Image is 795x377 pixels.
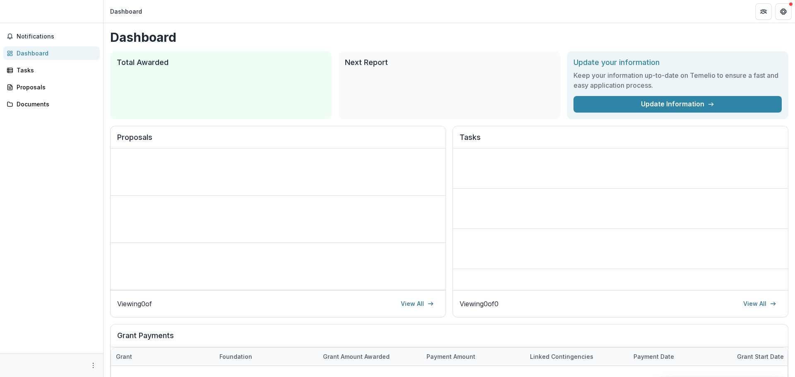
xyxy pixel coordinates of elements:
div: Proposals [17,83,93,91]
div: Dashboard [110,7,142,16]
h2: Grant Payments [117,331,781,347]
a: Proposals [3,80,100,94]
h2: Total Awarded [117,58,325,67]
button: More [88,360,98,370]
nav: breadcrumb [107,5,145,17]
a: Tasks [3,63,100,77]
p: Viewing 0 of 0 [460,299,499,309]
a: Update Information [573,96,782,113]
p: Viewing 0 of [117,299,152,309]
span: Notifications [17,33,96,40]
h3: Keep your information up-to-date on Temelio to ensure a fast and easy application process. [573,70,782,90]
button: Partners [755,3,772,20]
div: Documents [17,100,93,108]
h1: Dashboard [110,30,788,45]
a: Documents [3,97,100,111]
button: Get Help [775,3,792,20]
h2: Tasks [460,133,781,149]
button: Notifications [3,30,100,43]
a: Dashboard [3,46,100,60]
div: Dashboard [17,49,93,58]
h2: Next Report [345,58,553,67]
h2: Update your information [573,58,782,67]
a: View All [396,297,439,310]
div: Tasks [17,66,93,74]
h2: Proposals [117,133,439,149]
a: View All [738,297,781,310]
